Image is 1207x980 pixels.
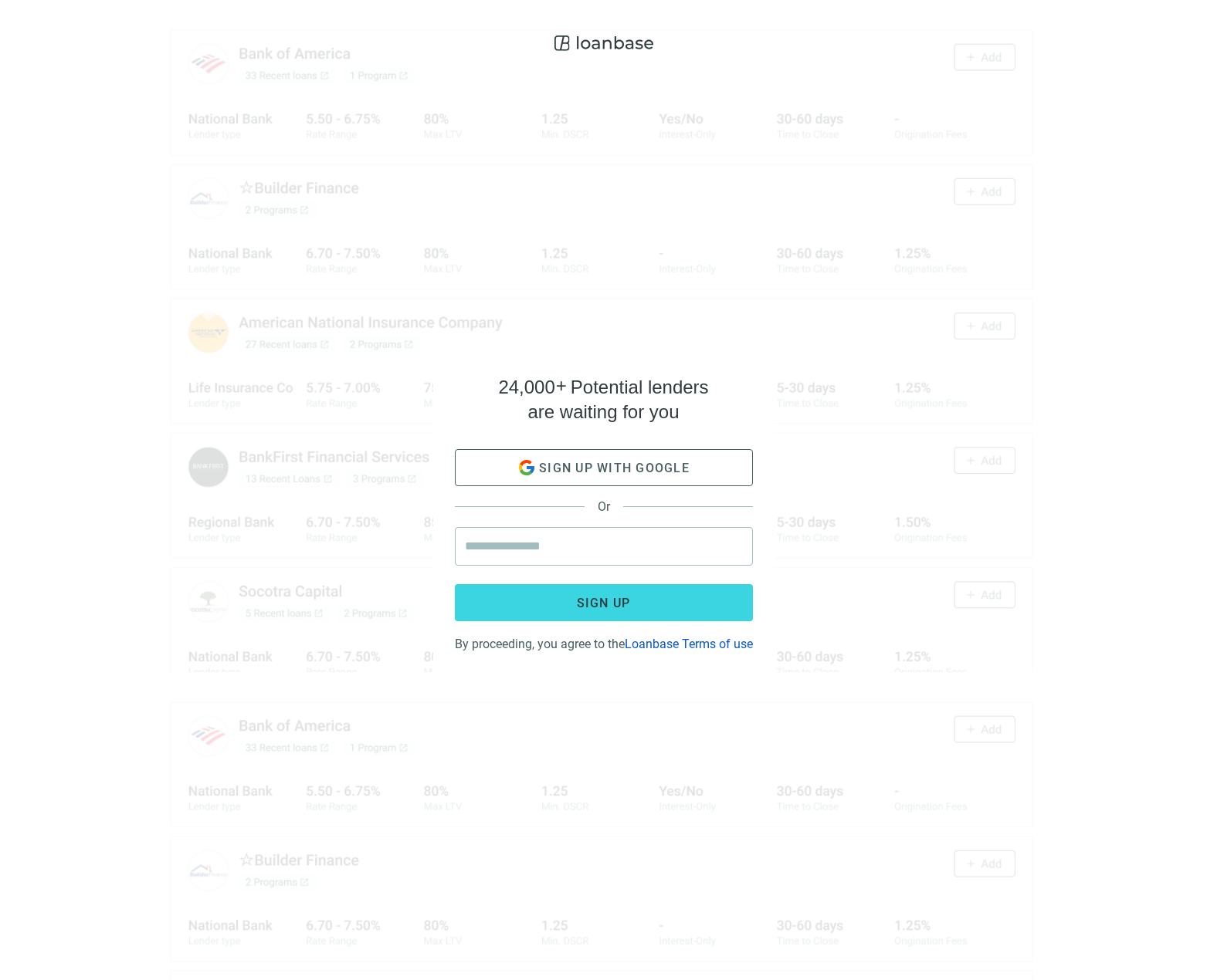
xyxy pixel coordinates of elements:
[539,461,690,475] span: Sign up with google
[625,637,753,651] a: Loanbase Terms of use
[455,634,753,651] div: By proceeding, you agree to the
[455,584,753,621] button: Sign up
[556,375,567,396] span: +
[577,596,631,610] span: Sign up
[498,375,708,424] h4: Potential lenders are waiting for you
[498,377,554,397] span: 24,000
[455,449,753,486] button: Sign up with google
[585,499,623,514] span: Or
